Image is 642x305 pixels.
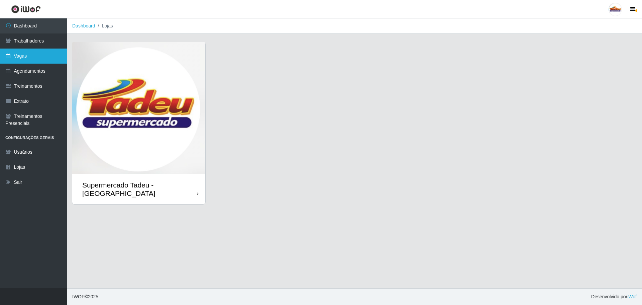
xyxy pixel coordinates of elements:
div: Supermercado Tadeu - [GEOGRAPHIC_DATA] [82,181,197,198]
a: Dashboard [72,23,95,28]
span: IWOF [72,294,85,299]
img: CoreUI Logo [11,5,41,13]
a: iWof [627,294,637,299]
img: cardImg [72,42,205,174]
li: Lojas [95,22,113,29]
span: Desenvolvido por [591,293,637,300]
a: Supermercado Tadeu - [GEOGRAPHIC_DATA] [72,42,205,204]
span: © 2025 . [72,293,100,300]
nav: breadcrumb [67,18,642,34]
